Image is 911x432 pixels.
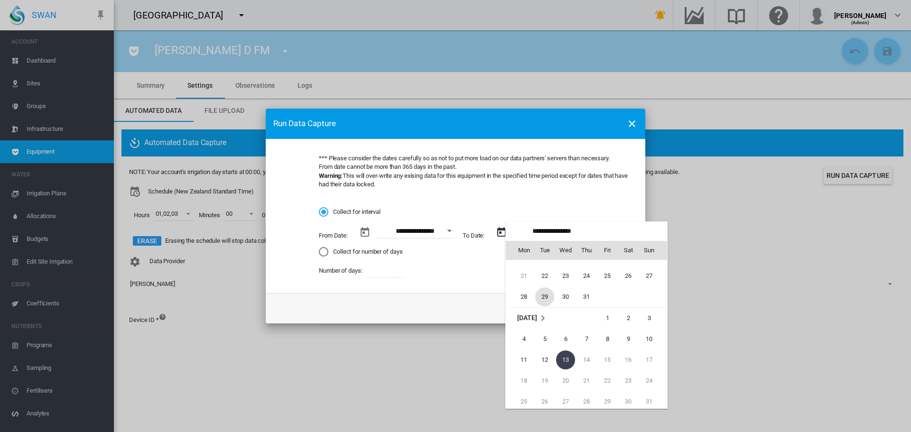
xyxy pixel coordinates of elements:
span: 2 [619,309,638,328]
md-calendar: Calendar [506,241,667,408]
th: Wed [555,241,576,260]
span: 8 [598,330,617,349]
td: Wednesday August 20 2025 [555,370,576,391]
td: Friday July 25 2025 [597,266,618,286]
td: Thursday August 28 2025 [576,391,597,412]
span: 7 [577,330,596,349]
tr: Week 1 [506,308,667,329]
td: Monday August 11 2025 [506,349,534,370]
td: Monday August 18 2025 [506,370,534,391]
th: Mon [506,241,534,260]
td: Thursday August 7 2025 [576,329,597,349]
td: Thursday August 14 2025 [576,349,597,370]
td: Friday August 8 2025 [597,329,618,349]
td: Wednesday August 13 2025 [555,349,576,370]
td: Sunday July 27 2025 [639,266,667,286]
span: 30 [556,287,575,306]
th: Sat [618,241,639,260]
td: Sunday August 3 2025 [639,308,667,329]
td: Thursday July 31 2025 [576,286,597,308]
span: 31 [577,287,596,306]
span: 3 [640,309,659,328]
th: Fri [597,241,618,260]
td: Thursday July 24 2025 [576,266,597,286]
span: 29 [535,287,554,306]
td: Wednesday July 23 2025 [555,266,576,286]
td: Wednesday August 27 2025 [555,391,576,412]
span: 10 [640,330,659,349]
td: August 2025 [506,308,576,329]
td: Wednesday August 6 2025 [555,329,576,349]
span: 23 [556,267,575,285]
span: 27 [640,267,659,285]
td: Monday July 28 2025 [506,286,534,308]
span: 12 [535,350,554,369]
td: Tuesday August 12 2025 [534,349,555,370]
th: Sun [639,241,667,260]
td: Tuesday July 29 2025 [534,286,555,308]
td: Friday August 15 2025 [597,349,618,370]
span: 24 [577,267,596,285]
td: Tuesday August 19 2025 [534,370,555,391]
tr: Week 4 [506,266,667,286]
td: Saturday August 16 2025 [618,349,639,370]
td: Saturday August 23 2025 [618,370,639,391]
td: Monday August 25 2025 [506,391,534,412]
td: Monday July 21 2025 [506,266,534,286]
tr: Week 5 [506,286,667,308]
tr: Week 3 [506,349,667,370]
td: Sunday August 31 2025 [639,391,667,412]
span: 26 [619,267,638,285]
td: Sunday August 10 2025 [639,329,667,349]
td: Sunday August 24 2025 [639,370,667,391]
span: 1 [598,309,617,328]
td: Saturday August 30 2025 [618,391,639,412]
th: Thu [576,241,597,260]
td: Friday August 1 2025 [597,308,618,329]
tr: Week 2 [506,329,667,349]
td: Sunday August 17 2025 [639,349,667,370]
th: Tue [534,241,555,260]
tr: Week 5 [506,391,667,412]
td: Saturday July 26 2025 [618,266,639,286]
span: 11 [514,350,533,369]
td: Saturday August 2 2025 [618,308,639,329]
td: Monday August 4 2025 [506,329,534,349]
tr: Week 4 [506,370,667,391]
span: [DATE] [517,314,537,322]
td: Tuesday July 22 2025 [534,266,555,286]
td: Saturday August 9 2025 [618,329,639,349]
span: 22 [535,267,554,285]
span: 5 [535,330,554,349]
td: Friday August 29 2025 [597,391,618,412]
span: 25 [598,267,617,285]
span: 28 [514,287,533,306]
td: Tuesday August 26 2025 [534,391,555,412]
td: Wednesday July 30 2025 [555,286,576,308]
span: 6 [556,330,575,349]
td: Tuesday August 5 2025 [534,329,555,349]
span: 9 [619,330,638,349]
span: 13 [556,350,575,369]
td: Thursday August 21 2025 [576,370,597,391]
span: 4 [514,330,533,349]
td: Friday August 22 2025 [597,370,618,391]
